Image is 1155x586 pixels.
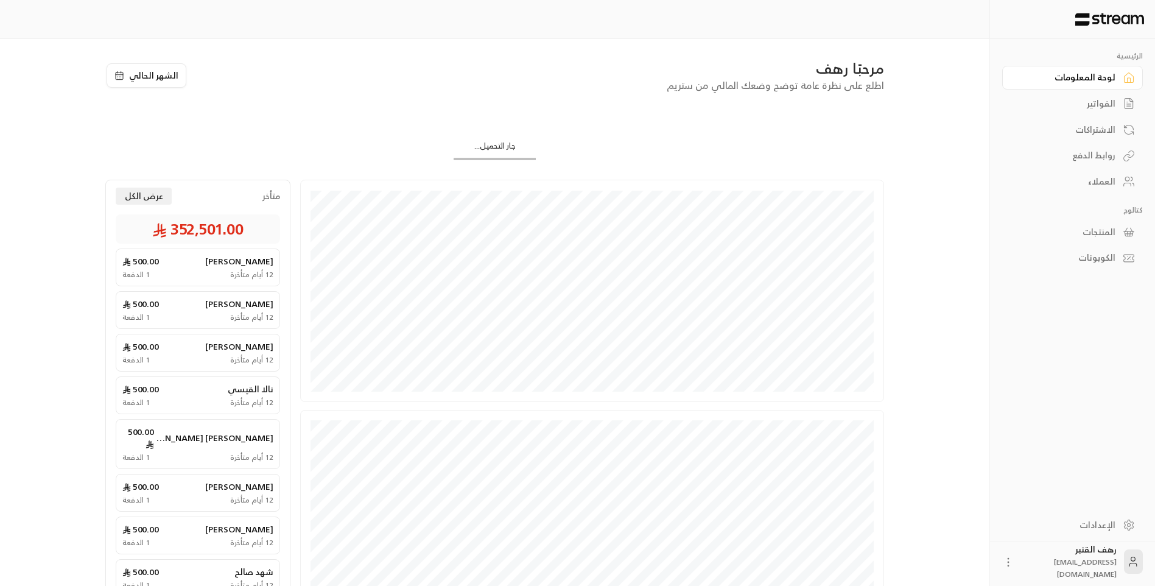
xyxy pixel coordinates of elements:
[122,383,159,395] span: 500.00
[122,341,159,353] span: 500.00
[122,355,150,365] span: 1 الدفعة
[454,140,536,158] div: جار التحميل...
[230,453,273,462] span: 12 أيام متأخرة
[205,298,273,310] span: [PERSON_NAME]
[116,474,280,512] a: [PERSON_NAME]500.00 12 أيام متأخرة1 الدفعة
[154,432,273,444] span: [PERSON_NAME] [PERSON_NAME]
[122,495,150,505] span: 1 الدفعة
[1002,205,1143,215] p: كتالوج
[122,523,159,535] span: 500.00
[230,495,273,505] span: 12 أيام متأخرة
[122,255,159,267] span: 500.00
[205,481,273,493] span: [PERSON_NAME]
[667,77,884,94] span: اطلع على نظرة عامة توضح وضعك المالي من ستريم
[116,334,280,372] a: [PERSON_NAME]500.00 12 أيام متأخرة1 الدفعة
[234,566,273,578] span: شهد صالح
[230,398,273,408] span: 12 أيام متأخرة
[116,249,280,286] a: [PERSON_NAME]500.00 12 أيام متأخرة1 الدفعة
[1017,252,1115,264] div: الكوبونات
[122,398,150,408] span: 1 الدفعة
[1017,124,1115,136] div: الاشتراكات
[116,517,280,554] a: [PERSON_NAME]500.00 12 أيام متأخرة1 الدفعة
[1002,513,1143,537] a: الإعدادات
[1002,220,1143,244] a: المنتجات
[1002,51,1143,61] p: الرئيسية
[116,291,280,329] a: [PERSON_NAME]500.00 12 أيام متأخرة1 الدفعة
[122,312,150,322] span: 1 الدفعة
[1002,144,1143,168] a: روابط الدفع
[1022,543,1117,580] div: رهف القنبر
[152,219,244,239] span: 352,501.00
[1074,13,1145,26] img: Logo
[230,355,273,365] span: 12 أيام متأخرة
[107,63,186,88] button: الشهر الحالي
[116,188,172,205] button: عرض الكل
[1002,246,1143,270] a: الكوبونات
[1002,66,1143,90] a: لوحة المعلومات
[1002,92,1143,116] a: الفواتير
[122,538,150,548] span: 1 الدفعة
[122,453,150,462] span: 1 الدفعة
[122,298,159,310] span: 500.00
[122,426,154,450] span: 500.00
[122,481,159,493] span: 500.00
[200,58,885,78] div: مرحبًا رهف
[1017,149,1115,161] div: روابط الدفع
[116,376,280,414] a: نالا القيسي500.00 12 أيام متأخرة1 الدفعة
[230,270,273,280] span: 12 أيام متأخرة
[205,523,273,535] span: [PERSON_NAME]
[1054,556,1117,581] span: [EMAIL_ADDRESS][DOMAIN_NAME]
[228,383,273,395] span: نالا القيسي
[1002,118,1143,141] a: الاشتراكات
[1017,226,1115,238] div: المنتجات
[205,341,273,353] span: [PERSON_NAME]
[230,312,273,322] span: 12 أيام متأخرة
[1017,97,1115,110] div: الفواتير
[1017,519,1115,531] div: الإعدادات
[205,255,273,267] span: [PERSON_NAME]
[230,538,273,548] span: 12 أيام متأخرة
[116,419,280,469] a: [PERSON_NAME] [PERSON_NAME]500.00 12 أيام متأخرة1 الدفعة
[262,190,280,202] span: متأخر
[122,270,150,280] span: 1 الدفعة
[122,566,159,578] span: 500.00
[1002,170,1143,194] a: العملاء
[1017,175,1115,188] div: العملاء
[1017,71,1115,83] div: لوحة المعلومات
